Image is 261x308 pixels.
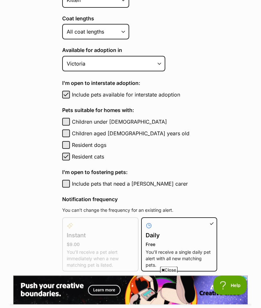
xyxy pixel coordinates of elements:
[72,130,217,138] label: Children aged [DEMOGRAPHIC_DATA] years old
[13,276,248,305] iframe: Advertisement
[72,118,217,126] label: Children under [DEMOGRAPHIC_DATA]
[213,276,248,295] iframe: Help Scout Beacon - Open
[62,79,217,87] h4: I'm open to interstate adoption:
[146,241,213,248] p: Free
[72,91,217,99] label: Include pets available for interstate adoption
[62,169,217,176] h4: I'm open to fostering pets:
[146,249,213,269] p: You’ll receive a single daily pet alert with all new matching pets.
[67,249,134,269] p: You’ll receive a pet alert immediately when a new matching pet is listed.
[62,196,217,203] h4: Notification frequency
[72,180,217,188] label: Include pets that need a [PERSON_NAME] carer
[146,231,213,240] h4: Daily
[62,47,217,53] label: Available for adoption in
[62,107,217,114] h4: Pets suitable for homes with:
[62,207,217,214] p: You can’t change the frequency for an existing alert.
[72,153,217,161] label: Resident cats
[67,241,134,248] p: $9.00
[72,141,217,149] label: Resident dogs
[62,16,217,22] label: Coat lengths
[160,267,178,273] span: Close
[67,231,134,240] h4: Instant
